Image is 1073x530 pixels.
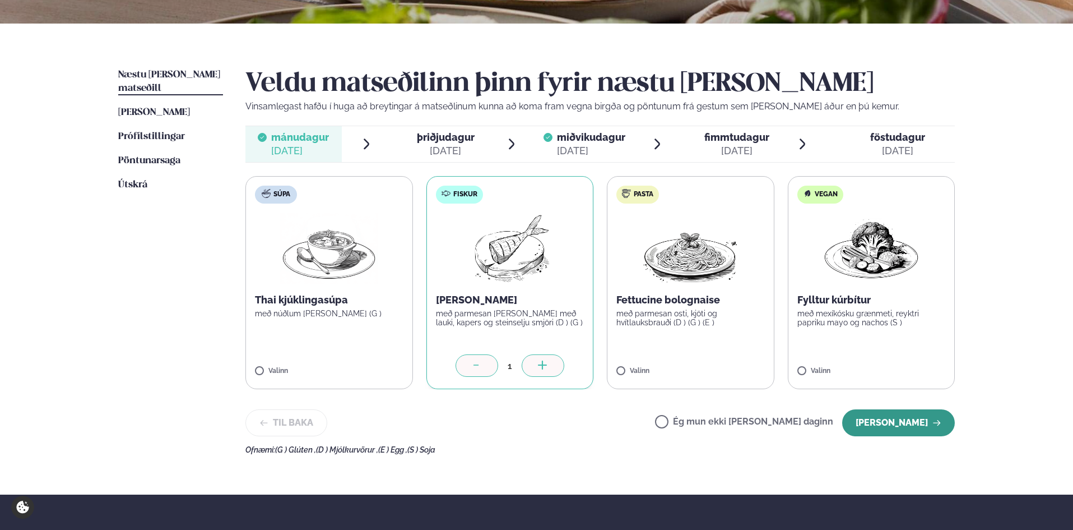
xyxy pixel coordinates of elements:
[245,409,327,436] button: Til baka
[118,156,180,165] span: Pöntunarsaga
[271,131,329,143] span: mánudagur
[118,130,185,144] a: Prófílstillingar
[616,293,765,307] p: Fettucine bolognaise
[273,190,290,199] span: Súpa
[118,132,185,141] span: Prófílstillingar
[436,293,584,307] p: [PERSON_NAME]
[271,144,329,158] div: [DATE]
[822,213,921,284] img: Vegan.png
[797,309,946,327] p: með mexíkósku grænmeti, reyktri papriku mayo og nachos (S )
[118,106,190,119] a: [PERSON_NAME]
[870,144,925,158] div: [DATE]
[498,360,522,372] div: 1
[245,68,955,100] h2: Veldu matseðilinn þinn fyrir næstu [PERSON_NAME]
[622,189,631,198] img: pasta.svg
[842,409,955,436] button: [PERSON_NAME]
[417,131,475,143] span: þriðjudagur
[118,178,147,192] a: Útskrá
[378,445,407,454] span: (E ) Egg ,
[417,144,475,158] div: [DATE]
[118,108,190,117] span: [PERSON_NAME]
[436,309,584,327] p: með parmesan [PERSON_NAME] með lauki, kapers og steinselju smjöri (D ) (G )
[557,131,625,143] span: miðvikudagur
[442,189,450,198] img: fish.svg
[316,445,378,454] span: (D ) Mjólkurvörur ,
[557,144,625,158] div: [DATE]
[118,68,223,95] a: Næstu [PERSON_NAME] matseðill
[453,190,477,199] span: Fiskur
[11,496,34,519] a: Cookie settings
[616,309,765,327] p: með parmesan osti, kjöti og hvítlauksbrauði (D ) (G ) (E )
[704,131,769,143] span: fimmtudagur
[407,445,435,454] span: (S ) Soja
[245,100,955,113] p: Vinsamlegast hafðu í huga að breytingar á matseðlinum kunna að koma fram vegna birgða og pöntunum...
[797,293,946,307] p: Fylltur kúrbítur
[634,190,653,199] span: Pasta
[255,309,403,318] p: með núðlum [PERSON_NAME] (G )
[245,445,955,454] div: Ofnæmi:
[460,213,559,284] img: Fish.png
[870,131,925,143] span: föstudagur
[704,144,769,158] div: [DATE]
[815,190,838,199] span: Vegan
[262,189,271,198] img: soup.svg
[118,154,180,168] a: Pöntunarsaga
[803,189,812,198] img: Vegan.svg
[118,180,147,190] span: Útskrá
[255,293,403,307] p: Thai kjúklingasúpa
[275,445,316,454] span: (G ) Glúten ,
[641,213,740,284] img: Spagetti.png
[118,70,220,93] span: Næstu [PERSON_NAME] matseðill
[280,213,378,284] img: Soup.png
